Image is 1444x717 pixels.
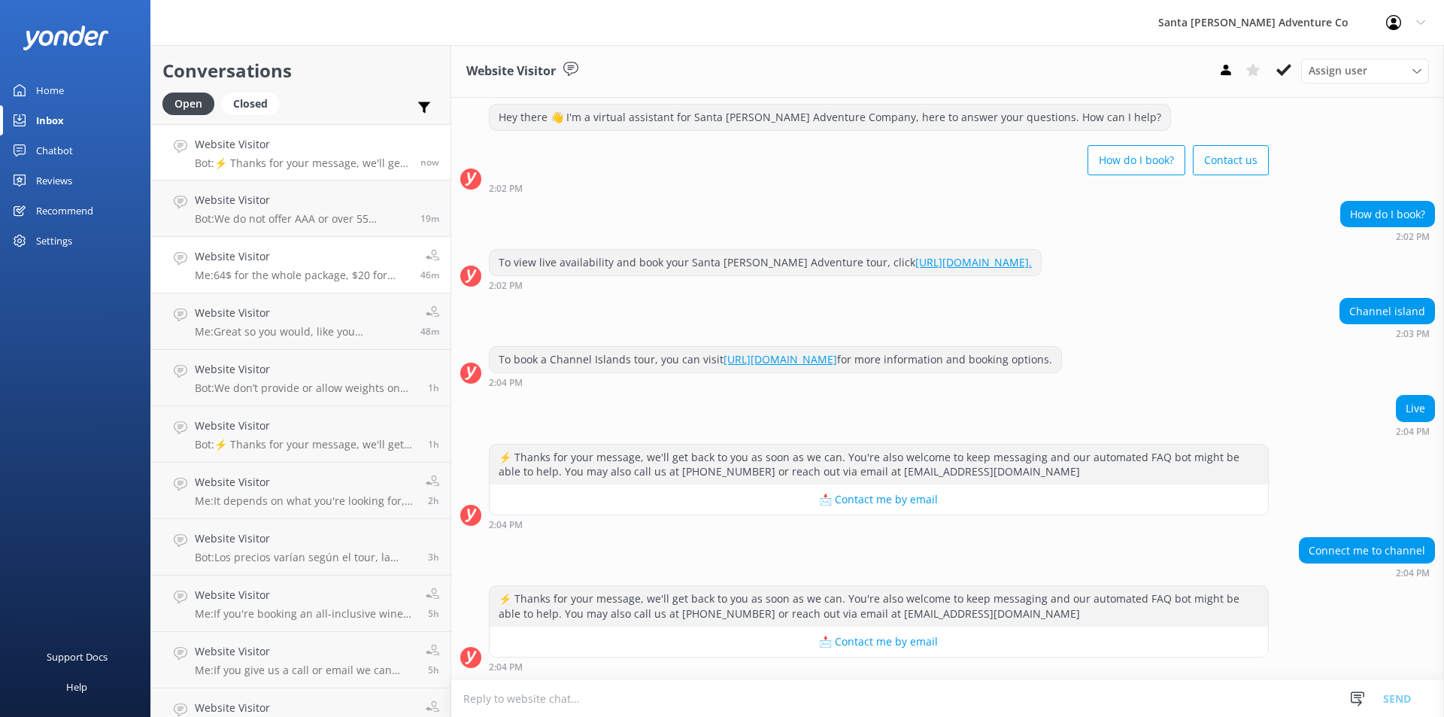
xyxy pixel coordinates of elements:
[489,661,1269,672] div: Sep 04 2025 02:04pm (UTC -07:00) America/Tijuana
[222,93,279,115] div: Closed
[428,551,439,564] span: Sep 04 2025 10:35am (UTC -07:00) America/Tijuana
[428,438,439,451] span: Sep 04 2025 12:05pm (UTC -07:00) America/Tijuana
[489,519,1269,530] div: Sep 04 2025 02:04pm (UTC -07:00) America/Tijuana
[1396,569,1430,578] strong: 2:04 PM
[36,135,73,166] div: Chatbot
[489,521,523,530] strong: 2:04 PM
[428,381,439,394] span: Sep 04 2025 12:19pm (UTC -07:00) America/Tijuana
[1396,427,1430,436] strong: 2:04 PM
[724,352,837,366] a: [URL][DOMAIN_NAME]
[490,627,1268,657] button: 📩 Contact me by email
[195,361,417,378] h4: Website Visitor
[222,95,287,111] a: Closed
[489,663,523,672] strong: 2:04 PM
[490,586,1268,626] div: ⚡ Thanks for your message, we'll get back to you as soon as we can. You're also welcome to keep m...
[47,642,108,672] div: Support Docs
[428,664,439,676] span: Sep 04 2025 08:37am (UTC -07:00) America/Tijuana
[151,293,450,350] a: Website VisitorMe:Great so you would, like you mentioned, be able to make a 9:30 tour time with a...
[489,183,1269,193] div: Sep 04 2025 02:02pm (UTC -07:00) America/Tijuana
[1088,145,1185,175] button: How do I book?
[1396,232,1430,242] strong: 2:02 PM
[1299,567,1435,578] div: Sep 04 2025 02:04pm (UTC -07:00) America/Tijuana
[195,664,414,677] p: Me: If you give us a call or email we can help you with any questions you may have about your boo...
[1309,62,1367,79] span: Assign user
[466,62,556,81] h3: Website Visitor
[1300,538,1434,564] div: Connect me to channel
[490,105,1170,130] div: Hey there 👋 I'm a virtual assistant for Santa [PERSON_NAME] Adventure Company, here to answer you...
[36,226,72,256] div: Settings
[195,474,414,491] h4: Website Visitor
[1193,145,1269,175] button: Contact us
[195,551,417,564] p: Bot: Los precios varían según el tour, la temporada, el tamaño del grupo y el tipo de tarifa. Par...
[915,255,1032,269] a: [URL][DOMAIN_NAME].
[1340,231,1435,242] div: Sep 04 2025 02:02pm (UTC -07:00) America/Tijuana
[420,325,439,338] span: Sep 04 2025 01:16pm (UTC -07:00) America/Tijuana
[420,156,439,169] span: Sep 04 2025 02:04pm (UTC -07:00) America/Tijuana
[195,192,409,208] h4: Website Visitor
[195,136,409,153] h4: Website Visitor
[195,381,417,395] p: Bot: We don’t provide or allow weights on our snorkeling tours. The wetsuits keep guests naturall...
[195,607,414,621] p: Me: If you're booking an all-inclusive wine tour the tasting fees for each of three wineries is c...
[151,632,450,688] a: Website VisitorMe:If you give us a call or email we can help you with any questions you may have ...
[1341,202,1434,227] div: How do I book?
[195,587,414,603] h4: Website Visitor
[1397,396,1434,421] div: Live
[1301,59,1429,83] div: Assign User
[1396,330,1430,339] strong: 2:03 PM
[36,166,72,196] div: Reviews
[428,607,439,620] span: Sep 04 2025 08:41am (UTC -07:00) America/Tijuana
[1339,328,1435,339] div: Sep 04 2025 02:03pm (UTC -07:00) America/Tijuana
[162,93,214,115] div: Open
[36,105,64,135] div: Inbox
[23,26,109,50] img: yonder-white-logo.png
[151,124,450,181] a: Website VisitorBot:⚡ Thanks for your message, we'll get back to you as soon as we can. You're als...
[162,56,439,85] h2: Conversations
[151,576,450,632] a: Website VisitorMe:If you're booking an all-inclusive wine tour the tasting fees for each of three...
[36,196,93,226] div: Recommend
[195,494,414,508] p: Me: It depends on what you're looking for, we have part-time and closer to full-time schedules av...
[195,212,409,226] p: Bot: We do not offer AAA or over 55 discounts. However, you can explore our current specials at [...
[36,75,64,105] div: Home
[490,445,1268,485] div: ⚡ Thanks for your message, we'll get back to you as soon as we can. You're also welcome to keep m...
[66,672,87,702] div: Help
[151,350,450,406] a: Website VisitorBot:We don’t provide or allow weights on our snorkeling tours. The wetsuits keep g...
[151,237,450,293] a: Website VisitorMe:64$ for the whole package, $20 for either mask and snorkel or fins only, $39 fo...
[195,418,417,434] h4: Website Visitor
[151,519,450,576] a: Website VisitorBot:Los precios varían según el tour, la temporada, el tamaño del grupo y el tipo ...
[195,305,409,321] h4: Website Visitor
[428,494,439,507] span: Sep 04 2025 11:36am (UTC -07:00) America/Tijuana
[195,643,414,660] h4: Website Visitor
[490,347,1061,372] div: To book a Channel Islands tour, you can visit for more information and booking options.
[195,248,409,265] h4: Website Visitor
[151,463,450,519] a: Website VisitorMe:It depends on what you're looking for, we have part-time and closer to full-tim...
[151,181,450,237] a: Website VisitorBot:We do not offer AAA or over 55 discounts. However, you can explore our current...
[489,281,523,290] strong: 2:02 PM
[1340,299,1434,324] div: Channel island
[195,156,409,170] p: Bot: ⚡ Thanks for your message, we'll get back to you as soon as we can. You're also welcome to k...
[420,212,439,225] span: Sep 04 2025 01:45pm (UTC -07:00) America/Tijuana
[195,269,409,282] p: Me: 64$ for the whole package, $20 for either mask and snorkel or fins only, $39 for mask, snorke...
[489,280,1042,290] div: Sep 04 2025 02:02pm (UTC -07:00) America/Tijuana
[195,438,417,451] p: Bot: ⚡ Thanks for your message, we'll get back to you as soon as we can. You're also welcome to k...
[490,485,1268,515] button: 📩 Contact me by email
[151,406,450,463] a: Website VisitorBot:⚡ Thanks for your message, we'll get back to you as soon as we can. You're als...
[420,269,439,281] span: Sep 04 2025 01:18pm (UTC -07:00) America/Tijuana
[490,250,1041,275] div: To view live availability and book your Santa [PERSON_NAME] Adventure tour, click
[489,378,523,387] strong: 2:04 PM
[1396,426,1435,436] div: Sep 04 2025 02:04pm (UTC -07:00) America/Tijuana
[489,377,1062,387] div: Sep 04 2025 02:04pm (UTC -07:00) America/Tijuana
[162,95,222,111] a: Open
[195,325,409,339] p: Me: Great so you would, like you mentioned, be able to make a 9:30 tour time with an 8AM ferry ri...
[195,700,414,716] h4: Website Visitor
[195,530,417,547] h4: Website Visitor
[489,184,523,193] strong: 2:02 PM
